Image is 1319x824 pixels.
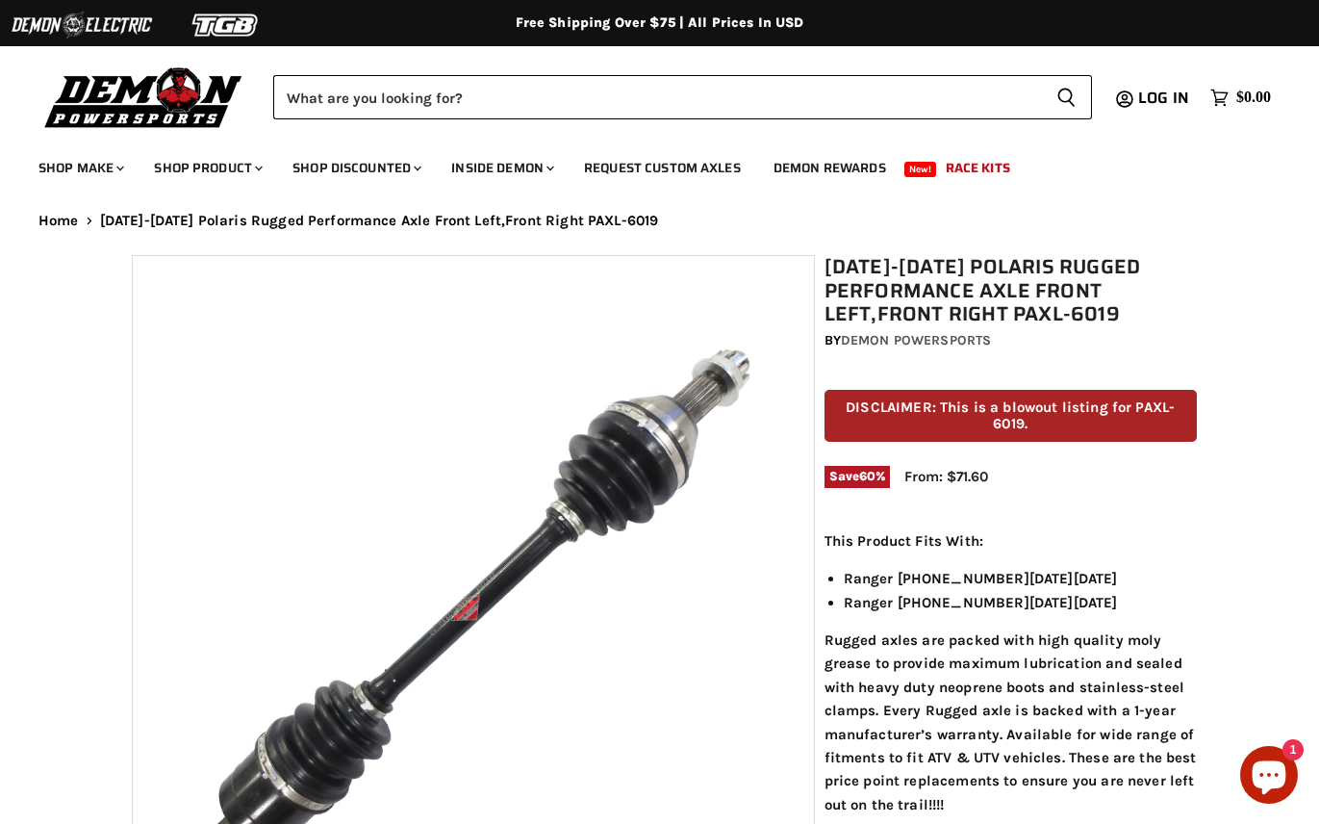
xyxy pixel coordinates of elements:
a: Shop Product [140,148,274,188]
p: This Product Fits With: [824,529,1197,553]
a: Log in [1129,90,1201,107]
span: From: $71.60 [904,468,988,485]
a: Race Kits [931,148,1025,188]
input: Search [273,75,1041,119]
form: Product [273,75,1092,119]
a: Demon Rewards [759,148,900,188]
span: [DATE]-[DATE] Polaris Rugged Performance Axle Front Left,Front Right PAXL-6019 [100,213,659,229]
li: Ranger [PHONE_NUMBER][DATE][DATE] [844,591,1197,614]
ul: Main menu [24,141,1266,188]
span: Log in [1138,86,1189,110]
a: Shop Make [24,148,136,188]
button: Search [1041,75,1092,119]
a: Demon Powersports [841,332,991,348]
img: TGB Logo 2 [154,7,298,43]
div: Rugged axles are packed with high quality moly grease to provide maximum lubrication and sealed w... [824,529,1197,816]
inbox-online-store-chat: Shopify online store chat [1234,746,1304,809]
a: Home [38,213,79,229]
img: Demon Electric Logo 2 [10,7,154,43]
div: by [824,330,1197,351]
a: Inside Demon [437,148,566,188]
a: $0.00 [1201,84,1281,112]
h1: [DATE]-[DATE] Polaris Rugged Performance Axle Front Left,Front Right PAXL-6019 [824,255,1197,326]
p: DISCLAIMER: This is a blowout listing for PAXL-6019. [824,390,1197,443]
span: New! [904,162,937,177]
img: Demon Powersports [38,63,249,131]
a: Request Custom Axles [570,148,755,188]
a: Shop Discounted [278,148,433,188]
span: 60 [859,469,875,483]
span: $0.00 [1236,89,1271,107]
span: Save % [824,466,891,487]
li: Ranger [PHONE_NUMBER][DATE][DATE] [844,567,1197,590]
